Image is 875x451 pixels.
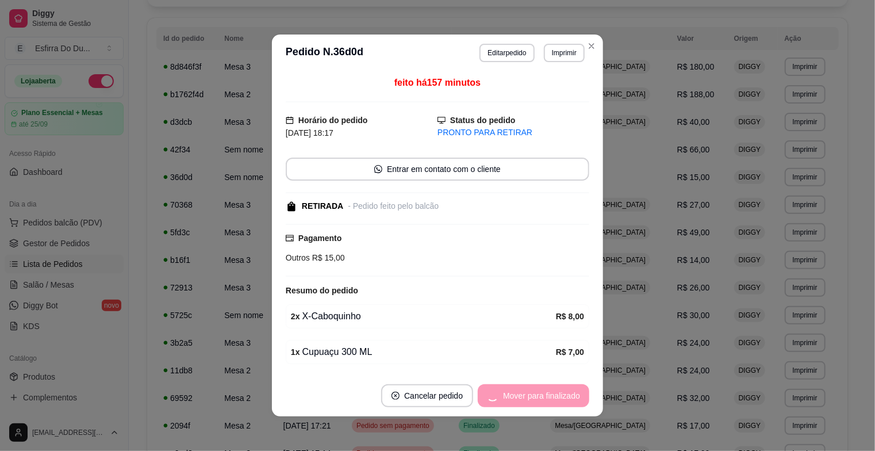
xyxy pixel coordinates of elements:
[298,234,341,243] strong: Pagamento
[582,37,601,55] button: Close
[291,312,300,321] strong: 2 x
[286,253,310,262] span: Outros
[556,312,584,321] strong: R$ 8,00
[286,158,589,181] button: whats-appEntrar em contato com o cliente
[286,286,358,295] strong: Resumo do pedido
[291,309,556,323] div: X-Caboquinho
[437,116,446,124] span: desktop
[381,384,473,407] button: close-circleCancelar pedido
[450,116,516,125] strong: Status do pedido
[291,345,556,359] div: Cupuaçu 300 ML
[374,165,382,173] span: whats-app
[394,78,481,87] span: feito há 157 minutos
[286,44,363,62] h3: Pedido N. 36d0d
[348,200,439,212] div: - Pedido feito pelo balcão
[286,234,294,242] span: credit-card
[298,116,368,125] strong: Horário do pedido
[302,200,343,212] div: RETIRADA
[286,128,333,137] span: [DATE] 18:17
[286,116,294,124] span: calendar
[291,347,300,357] strong: 1 x
[556,347,584,357] strong: R$ 7,00
[437,127,589,139] div: PRONTO PARA RETIRAR
[310,253,345,262] span: R$ 15,00
[392,392,400,400] span: close-circle
[479,44,534,62] button: Editarpedido
[544,44,585,62] button: Imprimir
